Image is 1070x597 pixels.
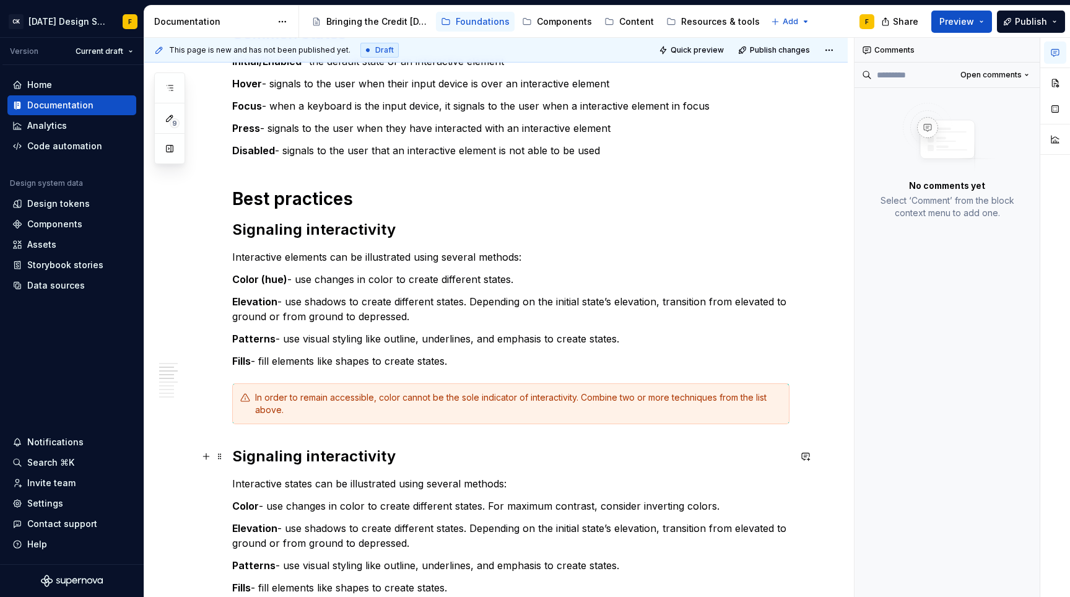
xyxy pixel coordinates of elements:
[2,8,141,35] button: CK[DATE] Design SystemF
[232,273,287,285] strong: Color (hue)
[27,477,76,489] div: Invite team
[783,17,798,27] span: Add
[27,198,90,210] div: Design tokens
[955,66,1035,84] button: Open comments
[154,15,271,28] div: Documentation
[7,514,136,534] button: Contact support
[7,95,136,115] a: Documentation
[7,432,136,452] button: Notifications
[619,15,654,28] div: Content
[232,295,277,308] strong: Elevation
[27,456,74,469] div: Search ⌘K
[170,118,180,128] span: 9
[232,143,789,158] p: - signals to the user that an interactive element is not able to be used
[7,194,136,214] a: Design tokens
[734,41,816,59] button: Publish changes
[232,500,259,512] strong: Color
[7,453,136,473] button: Search ⌘K
[7,235,136,255] a: Assets
[10,178,83,188] div: Design system data
[232,220,396,238] commenthighlight: Signaling interactivity
[27,518,97,530] div: Contact support
[70,43,139,60] button: Current draft
[232,447,789,466] h2: Signaling interactivity
[232,476,789,491] p: Interactive states can be illustrated using several methods:
[27,538,47,551] div: Help
[875,11,926,33] button: Share
[909,180,985,192] p: No comments yet
[750,45,810,55] span: Publish changes
[7,136,136,156] a: Code automation
[232,331,789,346] p: - use visual styling like outline, underlines, and emphasis to create states.
[232,77,262,90] strong: Hover
[307,9,765,34] div: Page tree
[27,279,85,292] div: Data sources
[997,11,1065,33] button: Publish
[599,12,659,32] a: Content
[232,582,251,594] strong: Fills
[436,12,515,32] a: Foundations
[232,559,276,572] strong: Patterns
[326,15,428,28] div: Bringing the Credit [DATE] brand to life across products
[232,272,789,287] p: - use changes in color to create different states.
[307,12,433,32] a: Bringing the Credit [DATE] brand to life across products
[1015,15,1047,28] span: Publish
[661,12,765,32] a: Resources & tools
[232,580,789,595] p: - fill elements like shapes to create states.
[855,38,1040,63] div: Comments
[655,41,729,59] button: Quick preview
[7,494,136,513] a: Settings
[27,99,94,111] div: Documentation
[517,12,597,32] a: Components
[10,46,38,56] div: Version
[27,238,56,251] div: Assets
[7,214,136,234] a: Components
[255,391,781,416] div: In order to remain accessible, color cannot be the sole indicator of interactivity. Combine two o...
[893,15,918,28] span: Share
[869,194,1025,219] p: Select ‘Comment’ from the block context menu to add one.
[232,294,789,324] p: - use shadows to create different states. Depending on the initial state’s elevation, transition ...
[232,188,789,210] h1: Best practices
[27,218,82,230] div: Components
[232,76,789,91] p: - signals to the user when their input device is over an interactive element
[128,17,132,27] div: F
[232,499,789,513] p: - use changes in color to create different states. For maximum contrast, consider inverting colors.
[232,558,789,573] p: - use visual styling like outline, underlines, and emphasis to create states.
[681,15,760,28] div: Resources & tools
[7,255,136,275] a: Storybook stories
[671,45,724,55] span: Quick preview
[232,354,789,368] p: - fill elements like shapes to create states.
[767,13,814,30] button: Add
[169,45,350,55] span: This page is new and has not been published yet.
[28,15,108,28] div: [DATE] Design System
[27,79,52,91] div: Home
[232,100,262,112] strong: Focus
[27,259,103,271] div: Storybook stories
[7,116,136,136] a: Analytics
[7,534,136,554] button: Help
[960,70,1022,80] span: Open comments
[27,120,67,132] div: Analytics
[7,473,136,493] a: Invite team
[931,11,992,33] button: Preview
[232,521,789,551] p: - use shadows to create different states. Depending on the initial state’s elevation, transition ...
[27,497,63,510] div: Settings
[232,144,275,157] strong: Disabled
[865,17,869,27] div: F
[232,122,260,134] strong: Press
[232,522,277,534] strong: Elevation
[375,45,394,55] span: Draft
[232,121,789,136] p: - signals to the user when they have interacted with an interactive element
[27,140,102,152] div: Code automation
[537,15,592,28] div: Components
[232,355,251,367] strong: Fills
[232,98,789,113] p: - when a keyboard is the input device, it signals to the user when a interactive element in focus
[7,276,136,295] a: Data sources
[9,14,24,29] div: CK
[939,15,974,28] span: Preview
[232,250,789,264] p: Interactive elements can be illustrated using several methods:
[456,15,510,28] div: Foundations
[76,46,123,56] span: Current draft
[41,575,103,587] svg: Supernova Logo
